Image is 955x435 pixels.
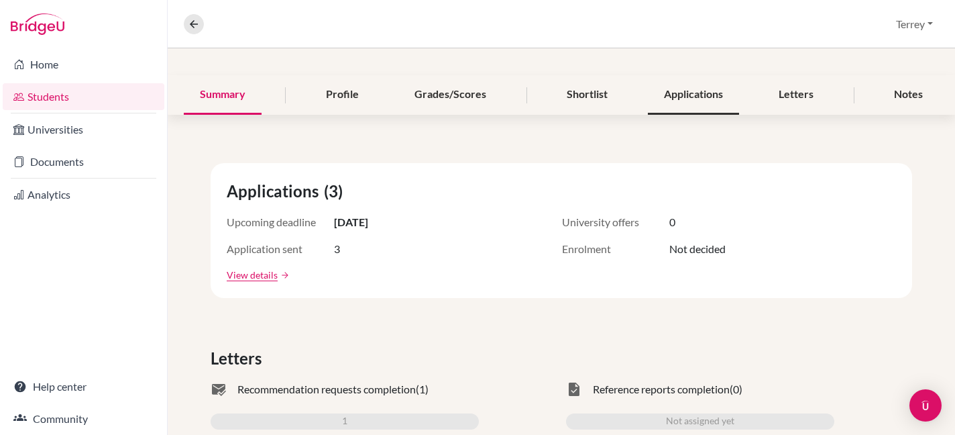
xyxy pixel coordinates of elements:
span: (1) [416,381,429,397]
a: arrow_forward [278,271,290,280]
span: Applications [227,179,324,203]
div: Shortlist [551,75,624,115]
a: Home [3,51,164,78]
div: Open Intercom Messenger [909,389,942,422]
img: Bridge-U [11,13,64,35]
span: Letters [211,346,267,371]
span: Recommendation requests completion [237,381,416,397]
div: Profile [310,75,375,115]
span: Not decided [669,241,726,257]
span: (3) [324,179,348,203]
span: Not assigned yet [666,414,734,430]
span: (0) [730,381,742,397]
a: Help center [3,373,164,400]
span: Enrolment [562,241,669,257]
span: Application sent [227,241,334,257]
div: Letters [763,75,830,115]
div: Notes [878,75,939,115]
span: [DATE] [334,214,368,230]
a: Community [3,405,164,432]
span: mark_email_read [211,381,227,397]
span: task [566,381,582,397]
div: Applications [648,75,739,115]
span: 3 [334,241,340,257]
span: 0 [669,214,675,230]
span: 1 [342,414,347,430]
button: Terrey [890,11,939,37]
div: Summary [184,75,262,115]
a: View details [227,268,278,282]
a: Universities [3,116,164,143]
div: Grades/Scores [398,75,502,115]
a: Students [3,83,164,110]
a: Analytics [3,181,164,208]
span: Upcoming deadline [227,214,334,230]
span: Reference reports completion [593,381,730,397]
a: Documents [3,148,164,175]
span: University offers [562,214,669,230]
